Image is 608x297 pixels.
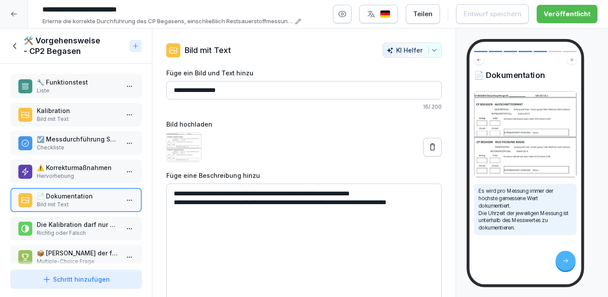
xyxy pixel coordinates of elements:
div: KalibrationBild mit Text [11,103,141,127]
label: Füge eine Beschreibung hinzu [166,171,442,180]
div: 🔧 FunktionstestListe [11,74,141,98]
p: 16 / 200 [166,103,442,111]
p: ☑️ Messdurchführung Schritte [37,134,119,144]
p: Liste [37,87,119,95]
p: 🔧 Funktionstest [37,78,119,87]
div: ☑️ Messdurchführung SchritteCheckliste [11,131,141,155]
div: Die Kalibration darf nur mit Frischluft durchgeführt werden!Richtig oder Falsch [11,216,141,240]
p: Multiple-Choice Frage [37,258,119,265]
p: Kalibration [37,106,119,115]
div: ⚠️ KorrekturmaßnahmenHervorhebung [11,159,141,184]
p: Erlerne die korrekte Durchführung des CP Begasens, einschließlich Restsauerstoffmessung, Kalibrat... [42,17,292,26]
button: Schritt hinzufügen [11,270,141,289]
p: 📦 [PERSON_NAME] der folgenden Aussagen sind korrekt für die Messdurchführung? [37,248,119,258]
p: Hervorhebung [37,172,119,180]
h1: 🛠️ Vorgehensweise - CP2 Begasen [24,35,126,57]
p: Bild mit Text [37,201,119,209]
div: Entwurf speichern [464,9,521,19]
p: Richtig oder Falsch [37,229,119,237]
p: Bild mit Text [37,115,119,123]
div: Schritt hinzufügen [42,275,110,284]
button: Veröffentlicht [537,5,597,23]
p: Checkliste [37,144,119,152]
div: Veröffentlicht [544,9,590,19]
label: Bild hochladen [166,120,442,129]
div: KI Helfer [387,46,438,54]
p: Bild mit Text [185,44,231,56]
label: Füge ein Bild und Text hinzu [166,68,442,78]
p: Die Kalibration darf nur mit Frischluft durchgeführt werden! [37,220,119,229]
p: ⚠️ Korrekturmaßnahmen [37,163,119,172]
button: KI Helfer [383,42,442,58]
div: 📄 DokumentationBild mit Text [11,188,141,212]
button: Entwurf speichern [456,4,529,24]
div: 📦 [PERSON_NAME] der folgenden Aussagen sind korrekt für die Messdurchführung?Multiple-Choice Frage [11,245,141,269]
p: Es wird pro Messung immer der höchste gemessene Wert dokumentiert. Die Uhrzeit der jeweiligen Mes... [478,187,572,232]
button: Teilen [406,4,440,24]
img: nv7qc75gmackmafpj9bc34in.png [166,132,201,162]
img: Bild und Text Vorschau [474,91,577,177]
p: 📄 Dokumentation [37,191,119,201]
h4: 📄 Dokumentation [474,70,577,80]
img: de.svg [380,10,390,18]
div: Teilen [413,9,432,19]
